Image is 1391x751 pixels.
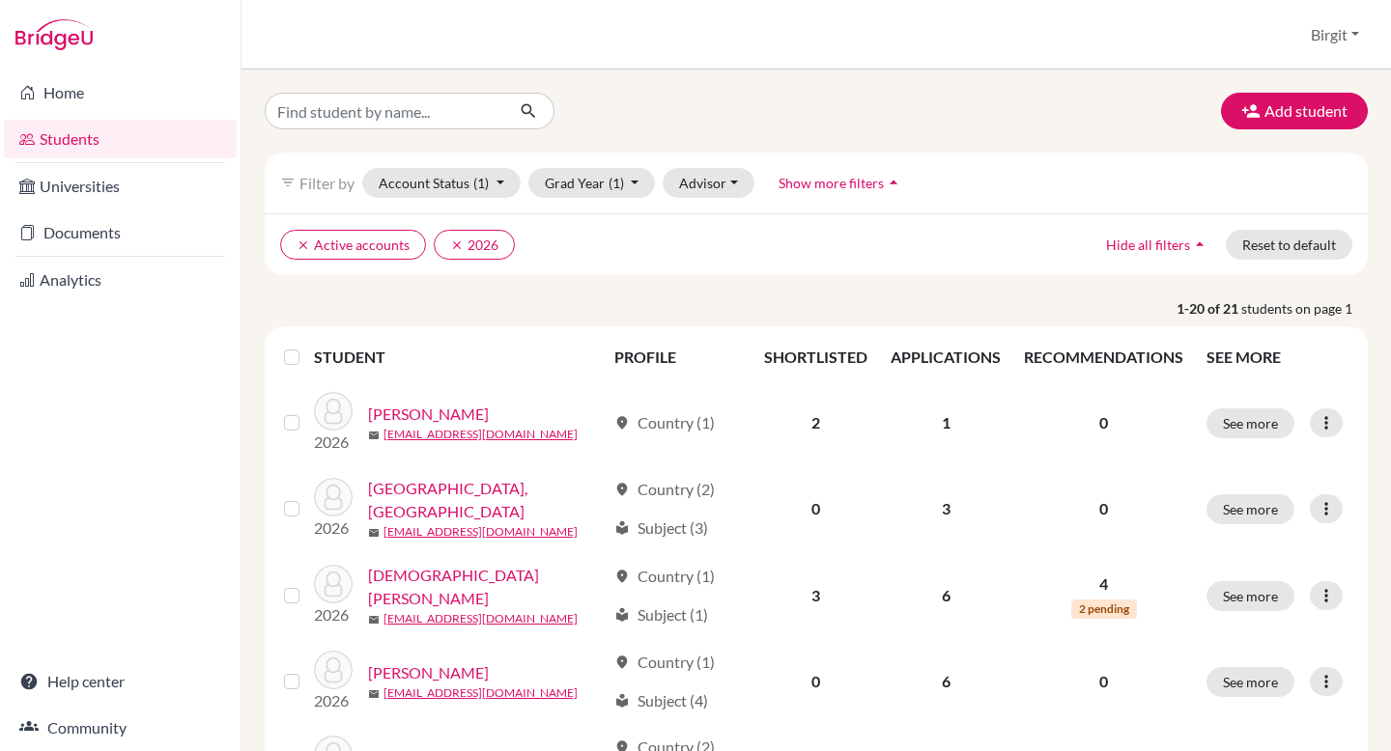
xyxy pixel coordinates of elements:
span: (1) [473,175,489,191]
p: 4 [1024,572,1183,596]
button: See more [1206,667,1294,697]
a: Universities [4,167,237,206]
input: Find student by name... [265,93,504,129]
td: 0 [752,465,879,552]
td: 3 [752,552,879,639]
th: PROFILE [603,334,753,380]
i: arrow_drop_up [1190,235,1209,254]
th: SEE MORE [1195,334,1360,380]
p: 2026 [314,516,353,540]
div: Subject (3) [614,516,708,540]
span: Hide all filters [1106,236,1190,253]
span: (1) [609,175,624,191]
img: Ferrara, Carolina [314,478,353,516]
span: mail [368,527,380,539]
th: SHORTLISTED [752,334,879,380]
p: 0 [1024,497,1183,520]
a: [GEOGRAPHIC_DATA], [GEOGRAPHIC_DATA] [368,477,606,523]
span: local_library [614,520,630,536]
a: [EMAIL_ADDRESS][DOMAIN_NAME] [383,610,578,627]
p: 2026 [314,431,353,454]
p: 2026 [314,603,353,626]
img: Jaywant, Kavin [314,651,353,689]
button: Hide all filtersarrow_drop_up [1090,230,1226,260]
span: local_library [614,607,630,623]
img: Bedi, Sara [314,392,353,431]
td: 6 [879,639,1012,724]
a: Help center [4,662,237,701]
button: Birgit [1302,16,1368,53]
span: location_on [614,654,630,670]
p: 0 [1024,411,1183,434]
td: 1 [879,380,1012,465]
i: clear [450,238,464,252]
a: [PERSON_NAME] [368,403,489,426]
a: Students [4,120,237,158]
p: 2026 [314,689,353,712]
span: Show more filters [779,175,884,191]
span: Filter by [299,174,355,192]
button: See more [1206,494,1294,524]
td: 0 [752,639,879,724]
td: 2 [752,380,879,465]
button: See more [1206,408,1294,438]
button: Grad Year(1) [528,168,656,198]
a: [EMAIL_ADDRESS][DOMAIN_NAME] [383,684,578,702]
div: Country (1) [614,651,715,674]
th: APPLICATIONS [879,334,1012,380]
img: Bridge-U [15,19,93,50]
strong: 1-20 of 21 [1177,298,1241,319]
button: Add student [1221,93,1368,129]
button: Show more filtersarrow_drop_up [762,168,920,198]
a: Home [4,73,237,112]
a: [EMAIL_ADDRESS][DOMAIN_NAME] [383,426,578,443]
span: local_library [614,693,630,709]
button: Account Status(1) [362,168,521,198]
span: location_on [614,482,630,497]
i: arrow_drop_up [884,173,903,192]
div: Subject (4) [614,689,708,712]
div: Country (1) [614,565,715,588]
span: students on page 1 [1241,298,1368,319]
a: [PERSON_NAME] [368,661,489,684]
td: 3 [879,465,1012,552]
button: clear2026 [434,230,515,260]
div: Country (1) [614,411,715,434]
th: STUDENT [314,334,603,380]
button: Advisor [663,168,754,198]
th: RECOMMENDATIONS [1012,334,1195,380]
i: filter_list [280,175,296,190]
div: Country (2) [614,478,715,501]
button: See more [1206,581,1294,611]
a: Analytics [4,261,237,299]
span: location_on [614,569,630,584]
a: [EMAIL_ADDRESS][DOMAIN_NAME] [383,523,578,541]
span: location_on [614,415,630,431]
span: mail [368,688,380,700]
a: [DEMOGRAPHIC_DATA][PERSON_NAME] [368,564,606,610]
p: 0 [1024,670,1183,693]
div: Subject (1) [614,603,708,626]
a: Community [4,709,237,747]
img: Jain, Aarav [314,565,353,603]
i: clear [297,238,310,252]
a: Documents [4,213,237,252]
span: 2 pending [1071,599,1137,619]
td: 6 [879,552,1012,639]
span: mail [368,430,380,441]
span: mail [368,614,380,626]
button: clearActive accounts [280,230,426,260]
button: Reset to default [1226,230,1352,260]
